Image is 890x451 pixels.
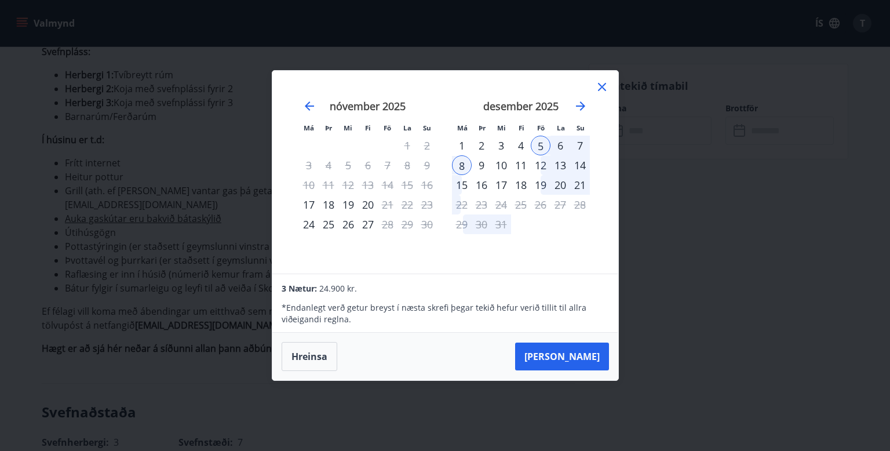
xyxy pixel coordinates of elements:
[491,155,511,175] td: Choose miðvikudagur, 10. desember 2025 as your check-in date. It’s available.
[515,343,609,370] button: [PERSON_NAME]
[319,214,338,234] td: Choose þriðjudagur, 25. nóvember 2025 as your check-in date. It’s available.
[358,175,378,195] td: Not available. fimmtudagur, 13. nóvember 2025
[378,214,397,234] div: Aðeins útritun í boði
[344,123,352,132] small: Mi
[531,155,550,175] td: Choose föstudagur, 12. desember 2025 as your check-in date. It’s available.
[531,175,550,195] div: 19
[537,123,545,132] small: Fö
[325,123,332,132] small: Þr
[531,175,550,195] td: Choose föstudagur, 19. desember 2025 as your check-in date. It’s available.
[511,136,531,155] td: Choose fimmtudagur, 4. desember 2025 as your check-in date. It’s available.
[550,136,570,155] td: Selected. laugardagur, 6. desember 2025
[557,123,565,132] small: La
[338,155,358,175] td: Not available. miðvikudagur, 5. nóvember 2025
[577,123,585,132] small: Su
[378,195,397,214] div: Aðeins útritun í boði
[397,175,417,195] td: Not available. laugardagur, 15. nóvember 2025
[452,195,472,214] div: Aðeins útritun í boði
[397,155,417,175] td: Not available. laugardagur, 8. nóvember 2025
[282,283,317,294] span: 3 Nætur:
[472,175,491,195] div: 16
[330,99,406,113] strong: nóvember 2025
[304,123,314,132] small: Má
[282,302,608,325] p: * Endanlegt verð getur breyst í næsta skrefi þegar tekið hefur verið tillit til allra viðeigandi ...
[472,136,491,155] div: 2
[417,195,437,214] td: Not available. sunnudagur, 23. nóvember 2025
[365,123,371,132] small: Fi
[472,214,491,234] td: Choose þriðjudagur, 30. desember 2025 as your check-in date. It’s available.
[397,214,417,234] td: Not available. laugardagur, 29. nóvember 2025
[452,136,472,155] td: Choose mánudagur, 1. desember 2025 as your check-in date. It’s available.
[417,136,437,155] td: Not available. sunnudagur, 2. nóvember 2025
[378,195,397,214] td: Choose föstudagur, 21. nóvember 2025 as your check-in date. It’s available.
[417,214,437,234] td: Not available. sunnudagur, 30. nóvember 2025
[519,123,524,132] small: Fi
[491,136,511,155] td: Choose miðvikudagur, 3. desember 2025 as your check-in date. It’s available.
[550,195,570,214] td: Not available. laugardagur, 27. desember 2025
[299,155,319,175] td: Not available. mánudagur, 3. nóvember 2025
[397,195,417,214] td: Not available. laugardagur, 22. nóvember 2025
[423,123,431,132] small: Su
[574,99,588,113] div: Move forward to switch to the next month.
[479,123,486,132] small: Þr
[452,155,472,175] td: Selected as end date. mánudagur, 8. desember 2025
[319,214,338,234] div: 25
[358,195,378,214] div: 20
[319,155,338,175] td: Not available. þriðjudagur, 4. nóvember 2025
[550,175,570,195] div: 20
[338,175,358,195] td: Not available. miðvikudagur, 12. nóvember 2025
[358,214,378,234] div: 27
[491,175,511,195] div: 17
[299,195,319,214] td: Choose mánudagur, 17. nóvember 2025 as your check-in date. It’s available.
[299,214,319,234] td: Choose mánudagur, 24. nóvember 2025 as your check-in date. It’s available.
[483,99,559,113] strong: desember 2025
[319,195,338,214] td: Choose þriðjudagur, 18. nóvember 2025 as your check-in date. It’s available.
[531,155,550,175] div: 12
[452,155,472,175] div: 8
[570,175,590,195] div: 21
[358,195,378,214] td: Choose fimmtudagur, 20. nóvember 2025 as your check-in date. It’s available.
[299,175,319,195] td: Not available. mánudagur, 10. nóvember 2025
[338,214,358,234] td: Choose miðvikudagur, 26. nóvember 2025 as your check-in date. It’s available.
[384,123,391,132] small: Fö
[550,136,570,155] div: 6
[472,195,491,214] td: Not available. þriðjudagur, 23. desember 2025
[550,175,570,195] td: Choose laugardagur, 20. desember 2025 as your check-in date. It’s available.
[570,136,590,155] td: Selected. sunnudagur, 7. desember 2025
[299,214,319,234] div: Aðeins innritun í boði
[491,155,511,175] div: 10
[452,175,472,195] td: Choose mánudagur, 15. desember 2025 as your check-in date. It’s available.
[531,195,550,214] td: Not available. föstudagur, 26. desember 2025
[511,175,531,195] td: Choose fimmtudagur, 18. desember 2025 as your check-in date. It’s available.
[511,195,531,214] td: Not available. fimmtudagur, 25. desember 2025
[338,214,358,234] div: 26
[319,195,338,214] div: 18
[491,195,511,214] td: Not available. miðvikudagur, 24. desember 2025
[472,175,491,195] td: Choose þriðjudagur, 16. desember 2025 as your check-in date. It’s available.
[472,155,491,175] div: 9
[378,175,397,195] td: Not available. föstudagur, 14. nóvember 2025
[452,214,472,234] td: Choose mánudagur, 29. desember 2025 as your check-in date. It’s available.
[286,85,604,260] div: Calendar
[511,175,531,195] div: 18
[452,136,472,155] div: Aðeins innritun í boði
[378,214,397,234] td: Choose föstudagur, 28. nóvember 2025 as your check-in date. It’s available.
[570,136,590,155] div: 7
[570,155,590,175] td: Choose sunnudagur, 14. desember 2025 as your check-in date. It’s available.
[550,155,570,175] div: 13
[531,136,550,155] td: Selected as start date. föstudagur, 5. desember 2025
[472,155,491,175] td: Choose þriðjudagur, 9. desember 2025 as your check-in date. It’s available.
[319,175,338,195] td: Not available. þriðjudagur, 11. nóvember 2025
[338,195,358,214] td: Choose miðvikudagur, 19. nóvember 2025 as your check-in date. It’s available.
[491,175,511,195] td: Choose miðvikudagur, 17. desember 2025 as your check-in date. It’s available.
[491,136,511,155] div: 3
[319,283,357,294] span: 24.900 kr.
[338,195,358,214] div: 19
[397,136,417,155] td: Not available. laugardagur, 1. nóvember 2025
[358,155,378,175] td: Not available. fimmtudagur, 6. nóvember 2025
[472,136,491,155] td: Choose þriðjudagur, 2. desember 2025 as your check-in date. It’s available.
[497,123,506,132] small: Mi
[282,342,337,371] button: Hreinsa
[511,155,531,175] div: 11
[417,175,437,195] td: Not available. sunnudagur, 16. nóvember 2025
